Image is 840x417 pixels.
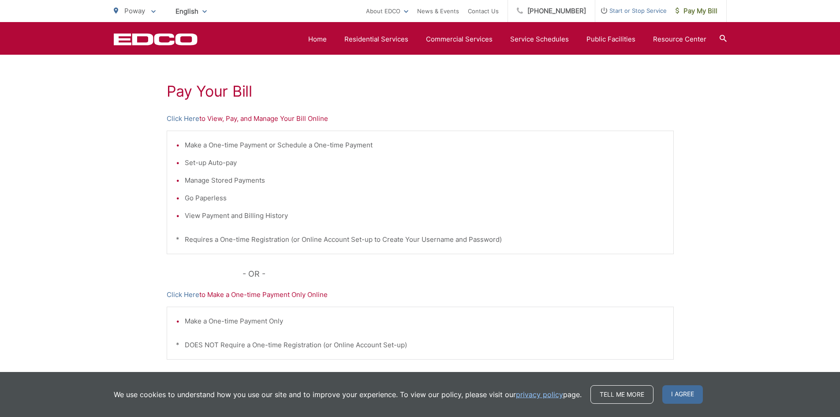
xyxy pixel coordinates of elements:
[308,34,327,45] a: Home
[417,6,459,16] a: News & Events
[169,4,213,19] span: English
[114,389,582,400] p: We use cookies to understand how you use our site and to improve your experience. To view our pol...
[366,6,408,16] a: About EDCO
[185,316,665,327] li: Make a One-time Payment Only
[590,385,653,404] a: Tell me more
[676,6,717,16] span: Pay My Bill
[124,7,145,15] span: Poway
[586,34,635,45] a: Public Facilities
[167,289,199,300] a: Click Here
[653,34,706,45] a: Resource Center
[176,340,665,350] p: * DOES NOT Require a One-time Registration (or Online Account Set-up)
[185,193,665,203] li: Go Paperless
[185,158,665,168] li: Set-up Auto-pay
[185,210,665,221] li: View Payment and Billing History
[167,289,674,300] p: to Make a One-time Payment Only Online
[662,385,703,404] span: I agree
[185,175,665,186] li: Manage Stored Payments
[426,34,493,45] a: Commercial Services
[176,234,665,245] p: * Requires a One-time Registration (or Online Account Set-up to Create Your Username and Password)
[510,34,569,45] a: Service Schedules
[167,113,199,124] a: Click Here
[344,34,408,45] a: Residential Services
[468,6,499,16] a: Contact Us
[243,267,674,281] p: - OR -
[114,33,198,45] a: EDCD logo. Return to the homepage.
[185,140,665,150] li: Make a One-time Payment or Schedule a One-time Payment
[167,83,674,100] h1: Pay Your Bill
[516,389,563,400] a: privacy policy
[167,113,674,124] p: to View, Pay, and Manage Your Bill Online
